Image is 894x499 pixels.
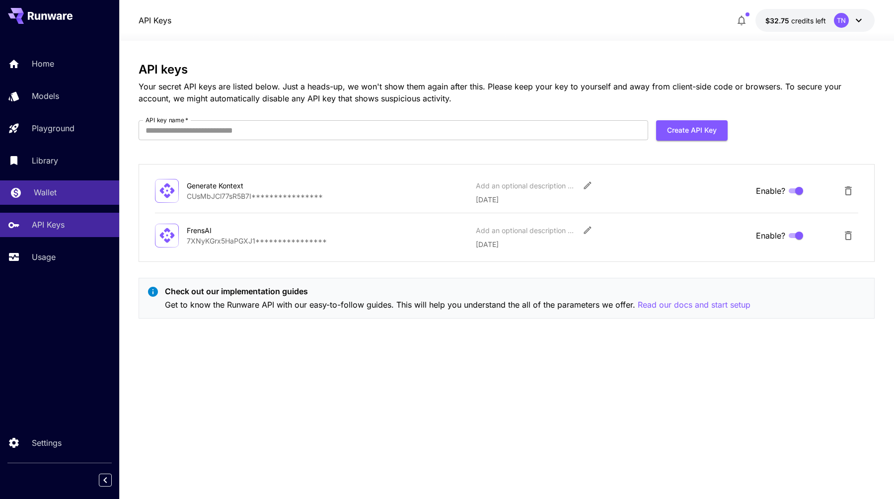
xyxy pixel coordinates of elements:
p: Usage [32,251,56,263]
button: Edit [579,221,596,239]
p: [DATE] [476,194,748,205]
div: Add an optional description or comment [476,225,575,236]
p: Library [32,155,58,166]
button: Delete API Key [838,181,858,201]
h3: API keys [139,63,875,77]
p: Your secret API keys are listed below. Just a heads-up, we won't show them again after this. Plea... [139,81,875,104]
button: $32.74761TN [755,9,875,32]
p: API Keys [32,219,65,231]
button: Edit [579,176,596,194]
p: Get to know the Runware API with our easy-to-follow guides. This will help you understand the all... [165,299,750,311]
p: Home [32,58,54,70]
p: Check out our implementation guides [165,285,750,297]
p: Wallet [34,186,57,198]
span: $32.75 [765,16,791,25]
div: Collapse sidebar [106,471,119,489]
button: Delete API Key [838,226,858,246]
div: Add an optional description or comment [476,180,575,191]
div: FrensAI [187,225,286,236]
p: [DATE] [476,239,748,249]
nav: breadcrumb [139,14,171,26]
div: Generate Kontext [187,180,286,191]
div: TN [834,13,849,28]
button: Read our docs and start setup [638,299,750,311]
a: API Keys [139,14,171,26]
span: Enable? [756,185,785,197]
span: Enable? [756,230,785,242]
p: Models [32,90,59,102]
span: credits left [791,16,826,25]
p: Playground [32,122,74,134]
p: Settings [32,437,62,449]
button: Create API Key [656,120,728,141]
div: $32.74761 [765,15,826,26]
button: Collapse sidebar [99,474,112,487]
label: API key name [146,116,188,124]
